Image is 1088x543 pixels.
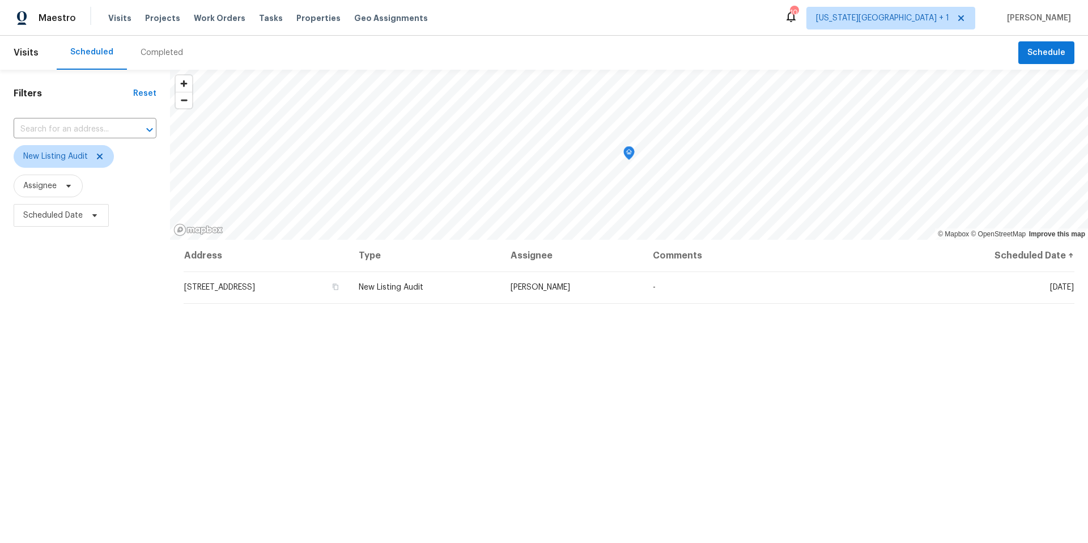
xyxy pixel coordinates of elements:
canvas: Map [170,70,1088,240]
th: Comments [644,240,911,271]
th: Type [350,240,501,271]
span: Scheduled Date [23,210,83,221]
a: OpenStreetMap [971,230,1026,238]
button: Schedule [1018,41,1074,65]
th: Scheduled Date ↑ [911,240,1074,271]
a: Improve this map [1029,230,1085,238]
h1: Filters [14,88,133,99]
span: Visits [14,40,39,65]
div: Scheduled [70,46,113,58]
span: Visits [108,12,131,24]
button: Open [142,122,158,138]
a: Mapbox [938,230,969,238]
span: [PERSON_NAME] [511,283,570,291]
div: 10 [790,7,798,18]
span: New Listing Audit [359,283,423,291]
span: Assignee [23,180,57,192]
button: Zoom out [176,92,192,108]
button: Zoom in [176,75,192,92]
span: - [653,283,656,291]
span: Geo Assignments [354,12,428,24]
div: Completed [141,47,183,58]
span: New Listing Audit [23,151,88,162]
th: Address [184,240,350,271]
span: Projects [145,12,180,24]
span: [US_STATE][GEOGRAPHIC_DATA] + 1 [816,12,949,24]
th: Assignee [501,240,644,271]
span: Work Orders [194,12,245,24]
div: Reset [133,88,156,99]
span: Properties [296,12,341,24]
a: Mapbox homepage [173,223,223,236]
button: Copy Address [330,282,341,292]
span: Maestro [39,12,76,24]
div: Map marker [623,146,635,164]
span: [DATE] [1050,283,1074,291]
span: [STREET_ADDRESS] [184,283,255,291]
input: Search for an address... [14,121,125,138]
span: [PERSON_NAME] [1002,12,1071,24]
span: Tasks [259,14,283,22]
span: Schedule [1027,46,1065,60]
